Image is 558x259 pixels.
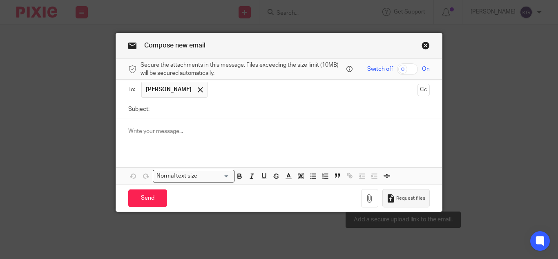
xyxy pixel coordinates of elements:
div: Search for option [153,170,234,182]
span: Switch off [367,65,393,73]
a: Close this dialog window [422,41,430,52]
span: Request files [396,195,425,202]
span: On [422,65,430,73]
span: Secure the attachments in this message. Files exceeding the size limit (10MB) will be secured aut... [141,61,344,78]
button: Cc [417,84,430,96]
label: To: [128,86,137,94]
span: [PERSON_NAME] [146,86,192,94]
span: Compose new email [144,42,205,49]
input: Search for option [200,172,230,180]
input: Send [128,189,167,207]
span: Normal text size [155,172,199,180]
button: Request files [382,189,430,207]
label: Subject: [128,105,150,113]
